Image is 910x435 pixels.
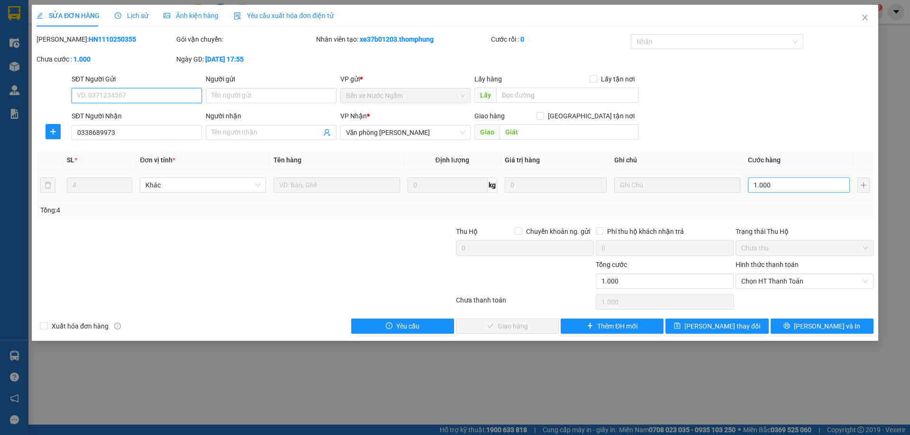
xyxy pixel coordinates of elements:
span: printer [783,322,790,330]
button: save[PERSON_NAME] thay đổi [665,319,768,334]
span: Lịch sử [115,12,148,19]
span: Lấy tận nơi [597,74,638,84]
span: Khác [146,178,260,192]
input: Ghi Chú [614,178,740,193]
label: Hình thức thanh toán [736,261,799,268]
div: Tổng: 4 [40,205,351,215]
input: Dọc đường [496,88,638,103]
span: Giao hàng [474,112,505,120]
div: Gói vận chuyển: [176,34,314,44]
div: Chưa cước : [36,54,174,64]
div: SĐT Người Nhận [72,111,202,121]
button: printer[PERSON_NAME] và In [771,319,874,334]
div: Nhân viên tạo: [316,34,489,44]
span: Tên hàng [273,156,301,164]
div: Trạng thái Thu Hộ [736,226,874,237]
span: [PERSON_NAME] thay đổi [684,321,760,331]
span: save [674,322,681,330]
b: [DATE] 17:55 [205,55,244,63]
th: Ghi chú [610,151,744,169]
input: VD: Bàn, Ghế [273,178,400,193]
span: clock-circle [115,12,121,19]
button: plusThêm ĐH mới [561,319,664,334]
button: plus [45,124,61,139]
span: Bến xe Nước Ngầm [346,89,465,103]
button: plus [857,178,870,193]
div: Người nhận [206,111,336,121]
span: Định lượng [436,156,469,164]
span: close [861,14,869,21]
span: Yêu cầu xuất hóa đơn điện tử [234,12,334,19]
div: Người gửi [206,74,336,84]
span: Chọn HT Thanh Toán [741,274,868,288]
b: 1.000 [73,55,91,63]
span: Yêu cầu [396,321,419,331]
span: edit [36,12,43,19]
img: icon [234,12,241,20]
button: Close [852,5,878,31]
b: 0 [520,36,524,43]
input: Dọc đường [500,124,638,140]
span: Giá trị hàng [505,156,540,164]
div: Chưa thanh toán [455,295,595,311]
div: [PERSON_NAME]: [36,34,174,44]
span: Lấy hàng [474,75,502,83]
span: Thêm ĐH mới [597,321,637,331]
button: delete [40,178,55,193]
span: Tổng cước [596,261,627,268]
span: kg [488,178,497,193]
span: Thu Hộ [456,228,478,235]
b: xe37b01203.thomphung [360,36,434,43]
span: user-add [323,129,331,136]
span: Xuất hóa đơn hàng [48,321,112,331]
span: SL [67,156,74,164]
span: VP Nhận [340,112,367,120]
span: picture [164,12,170,19]
span: [GEOGRAPHIC_DATA] tận nơi [544,111,638,121]
div: VP gửi [340,74,471,84]
div: Ngày GD: [176,54,314,64]
span: plus [46,128,60,135]
input: 0 [505,178,607,193]
span: exclamation-circle [386,322,392,330]
button: checkGiao hàng [456,319,559,334]
span: Chuyển khoản ng. gửi [522,226,594,237]
span: plus [587,322,593,330]
span: [PERSON_NAME] và In [794,321,860,331]
span: Đơn vị tính [140,156,175,164]
div: SĐT Người Gửi [72,74,202,84]
span: SỬA ĐƠN HÀNG [36,12,100,19]
span: Chưa thu [741,241,868,255]
button: exclamation-circleYêu cầu [351,319,454,334]
span: Cước hàng [748,156,781,164]
span: Văn phòng Quỳnh Lưu [346,125,465,140]
span: Ảnh kiện hàng [164,12,218,19]
span: Lấy [474,88,496,103]
span: Phí thu hộ khách nhận trả [603,226,688,237]
b: HN1110250355 [89,36,136,43]
div: Cước rồi : [491,34,629,44]
span: info-circle [114,323,121,329]
span: Giao [474,124,500,140]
